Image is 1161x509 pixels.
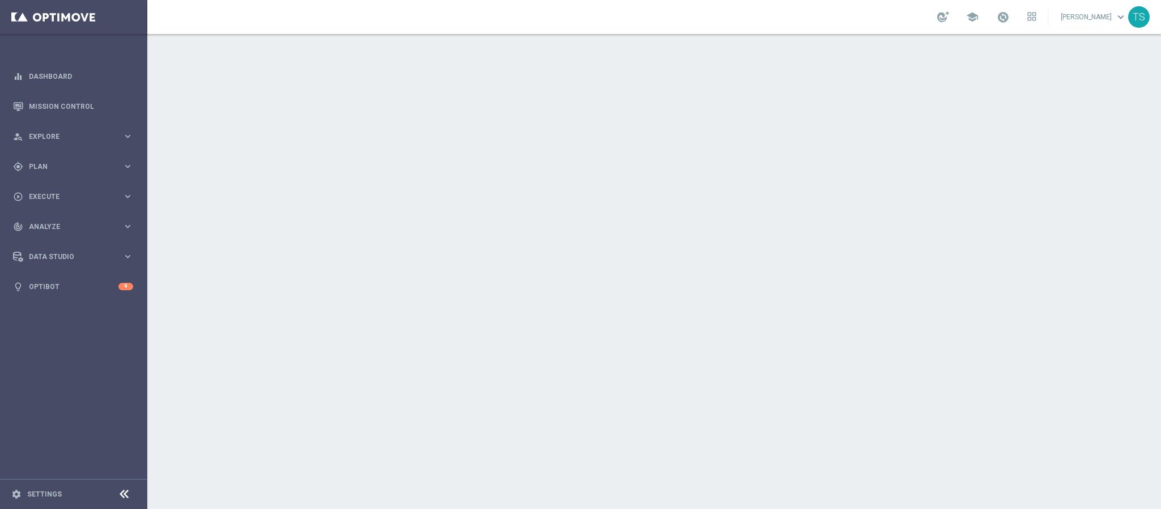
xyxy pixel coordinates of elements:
span: Explore [29,133,122,140]
div: TS [1128,6,1150,28]
div: Execute [13,192,122,202]
span: school [966,11,979,23]
a: Optibot [29,272,118,302]
a: Dashboard [29,61,133,91]
div: Dashboard [13,61,133,91]
button: lightbulb Optibot 9 [12,282,134,291]
div: Data Studio [13,252,122,262]
i: keyboard_arrow_right [122,251,133,262]
i: keyboard_arrow_right [122,191,133,202]
div: Analyze [13,222,122,232]
i: play_circle_outline [13,192,23,202]
button: play_circle_outline Execute keyboard_arrow_right [12,192,134,201]
div: Optibot [13,272,133,302]
div: Mission Control [13,91,133,121]
button: equalizer Dashboard [12,72,134,81]
i: keyboard_arrow_right [122,131,133,142]
i: equalizer [13,71,23,82]
a: Mission Control [29,91,133,121]
div: 9 [118,283,133,290]
button: Data Studio keyboard_arrow_right [12,252,134,261]
span: Data Studio [29,253,122,260]
i: person_search [13,132,23,142]
div: Explore [13,132,122,142]
i: keyboard_arrow_right [122,221,133,232]
a: [PERSON_NAME]keyboard_arrow_down [1060,9,1128,26]
i: track_changes [13,222,23,232]
button: gps_fixed Plan keyboard_arrow_right [12,162,134,171]
div: Plan [13,162,122,172]
i: settings [11,489,22,499]
i: keyboard_arrow_right [122,161,133,172]
span: keyboard_arrow_down [1115,11,1127,23]
button: track_changes Analyze keyboard_arrow_right [12,222,134,231]
i: gps_fixed [13,162,23,172]
span: Analyze [29,223,122,230]
span: Execute [29,193,122,200]
button: Mission Control [12,102,134,111]
i: lightbulb [13,282,23,292]
a: Settings [27,491,62,498]
button: person_search Explore keyboard_arrow_right [12,132,134,141]
span: Plan [29,163,122,170]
